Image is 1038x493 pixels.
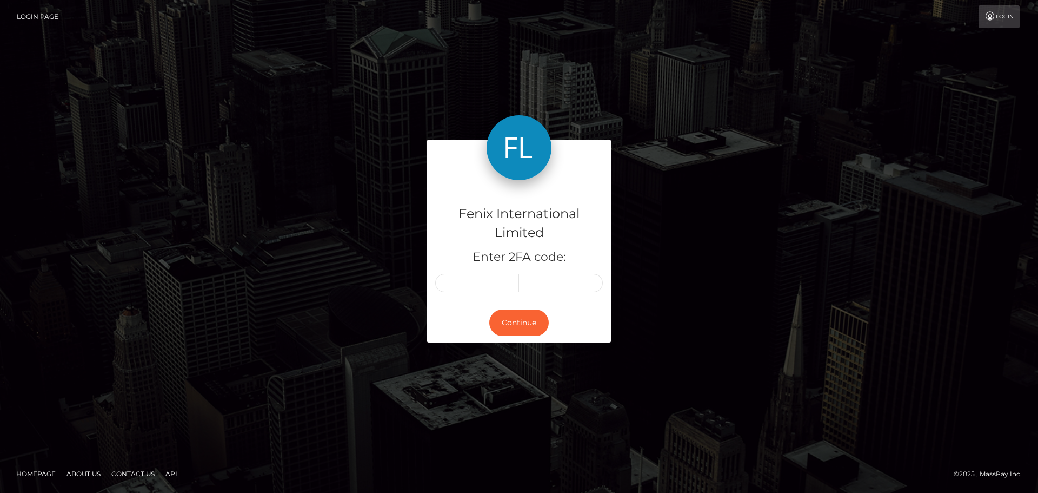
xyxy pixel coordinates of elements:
[12,465,60,482] a: Homepage
[107,465,159,482] a: Contact Us
[979,5,1020,28] a: Login
[435,205,603,242] h4: Fenix International Limited
[161,465,182,482] a: API
[62,465,105,482] a: About Us
[487,115,551,180] img: Fenix International Limited
[954,468,1030,480] div: © 2025 , MassPay Inc.
[435,249,603,266] h5: Enter 2FA code:
[17,5,58,28] a: Login Page
[489,310,549,336] button: Continue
